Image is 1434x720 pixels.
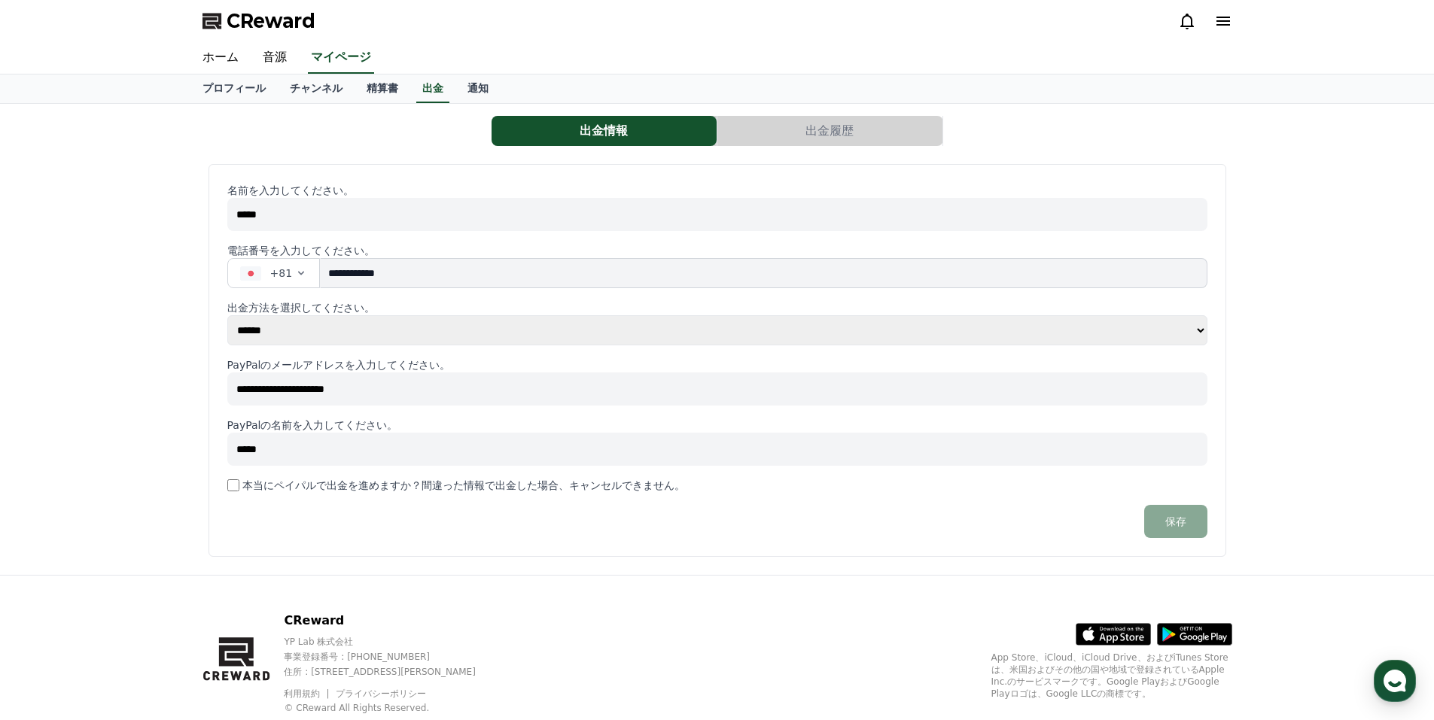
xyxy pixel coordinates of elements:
a: Settings [194,477,289,515]
a: マイページ [308,42,374,74]
a: 出金履歴 [717,116,943,146]
span: Settings [223,500,260,512]
p: 電話番号を入力してください。 [227,243,1207,258]
a: Messages [99,477,194,515]
p: 事業登録番号 : [PHONE_NUMBER] [284,651,501,663]
p: 住所 : [STREET_ADDRESS][PERSON_NAME] [284,666,501,678]
span: Messages [125,500,169,512]
p: App Store、iCloud、iCloud Drive、およびiTunes Storeは、米国およびその他の国や地域で登録されているApple Inc.のサービスマークです。Google P... [991,652,1232,700]
p: PayPalの名前を入力してください。 [227,418,1207,433]
button: 出金履歴 [717,116,942,146]
p: PayPalのメールアドレスを入力してください。 [227,357,1207,372]
label: 本当にペイパルで出金を進めますか？間違った情報で出金した場合、キャンセルできません。 [242,478,685,493]
button: 保存 [1144,505,1207,538]
a: ホーム [190,42,251,74]
a: 精算書 [355,74,410,103]
p: © CReward All Rights Reserved. [284,702,501,714]
span: Home [38,500,65,512]
a: 出金情報 [492,116,717,146]
a: 利用規約 [284,688,331,699]
span: CReward [227,9,315,33]
span: +81 [270,266,293,281]
a: CReward [202,9,315,33]
a: 出金 [416,74,449,103]
a: 通知 [455,74,501,103]
a: Home [5,477,99,515]
button: 出金情報 [492,116,717,146]
a: 音源 [251,42,299,74]
a: チャンネル [278,74,355,103]
p: YP Lab 株式会社 [284,636,501,648]
p: CReward [284,612,501,630]
p: 名前を入力してください。 [227,183,1207,198]
p: 出金方法を選択してください。 [227,300,1207,315]
a: プライバシーポリシー [336,688,426,699]
a: プロフィール [190,74,278,103]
